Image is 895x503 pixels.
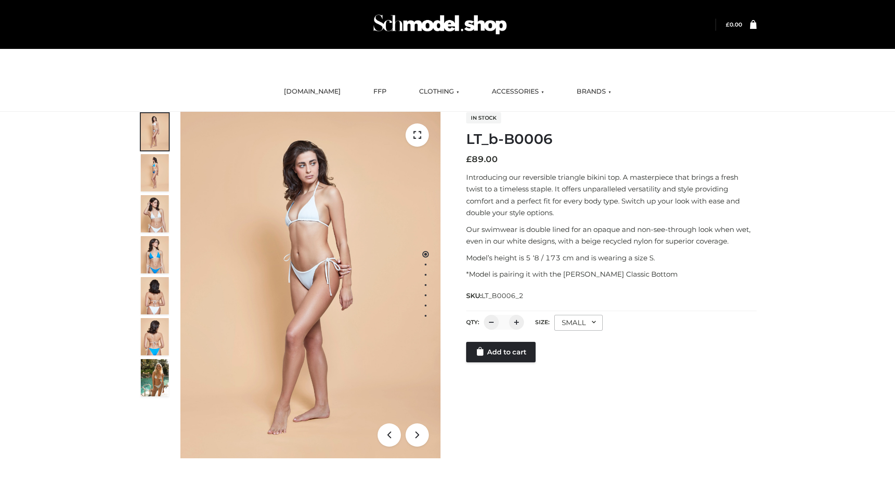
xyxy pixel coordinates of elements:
[726,21,742,28] bdi: 0.00
[535,319,550,326] label: Size:
[141,195,169,232] img: ArielClassicBikiniTop_CloudNine_AzureSky_OW114ECO_3-scaled.jpg
[466,252,757,264] p: Model’s height is 5 ‘8 / 173 cm and is wearing a size S.
[466,268,757,280] p: *Model is pairing it with the [PERSON_NAME] Classic Bottom
[466,154,472,164] span: £
[370,6,510,43] img: Schmodel Admin 964
[277,82,348,102] a: [DOMAIN_NAME]
[141,154,169,191] img: ArielClassicBikiniTop_CloudNine_AzureSky_OW114ECO_2-scaled.jpg
[141,277,169,314] img: ArielClassicBikiniTop_CloudNine_AzureSky_OW114ECO_7-scaled.jpg
[485,82,551,102] a: ACCESSORIES
[466,342,536,362] a: Add to cart
[726,21,730,28] span: £
[466,131,757,148] h1: LT_b-B0006
[141,113,169,150] img: ArielClassicBikiniTop_CloudNine_AzureSky_OW114ECO_1-scaled.jpg
[412,82,466,102] a: CLOTHING
[141,318,169,355] img: ArielClassicBikiniTop_CloudNine_AzureSky_OW114ECO_8-scaled.jpg
[466,154,498,164] bdi: 89.00
[366,82,393,102] a: FFP
[180,112,441,458] img: LT_b-B0006
[466,112,501,123] span: In stock
[482,292,523,300] span: LT_B0006_2
[141,236,169,273] img: ArielClassicBikiniTop_CloudNine_AzureSky_OW114ECO_4-scaled.jpg
[466,290,524,301] span: SKU:
[466,171,757,219] p: Introducing our reversible triangle bikini top. A masterpiece that brings a fresh twist to a time...
[466,224,757,247] p: Our swimwear is double lined for an opaque and non-see-through look when wet, even in our white d...
[570,82,618,102] a: BRANDS
[141,359,169,396] img: Arieltop_CloudNine_AzureSky2.jpg
[726,21,742,28] a: £0.00
[554,315,603,331] div: SMALL
[466,319,479,326] label: QTY:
